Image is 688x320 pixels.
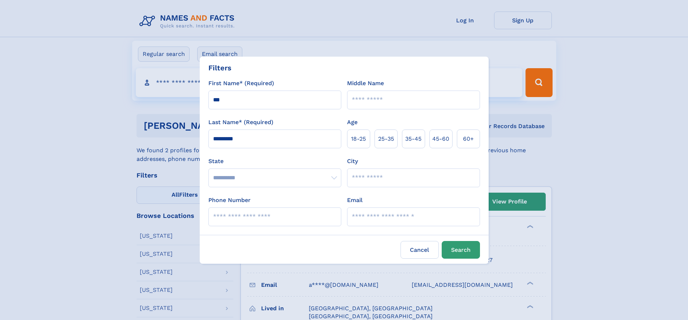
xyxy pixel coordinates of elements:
[405,135,421,143] span: 35‑45
[208,196,251,205] label: Phone Number
[208,157,341,166] label: State
[208,118,273,127] label: Last Name* (Required)
[347,157,358,166] label: City
[401,241,439,259] label: Cancel
[347,118,358,127] label: Age
[351,135,366,143] span: 18‑25
[208,79,274,88] label: First Name* (Required)
[442,241,480,259] button: Search
[432,135,449,143] span: 45‑60
[347,196,363,205] label: Email
[347,79,384,88] label: Middle Name
[378,135,394,143] span: 25‑35
[463,135,474,143] span: 60+
[208,62,232,73] div: Filters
